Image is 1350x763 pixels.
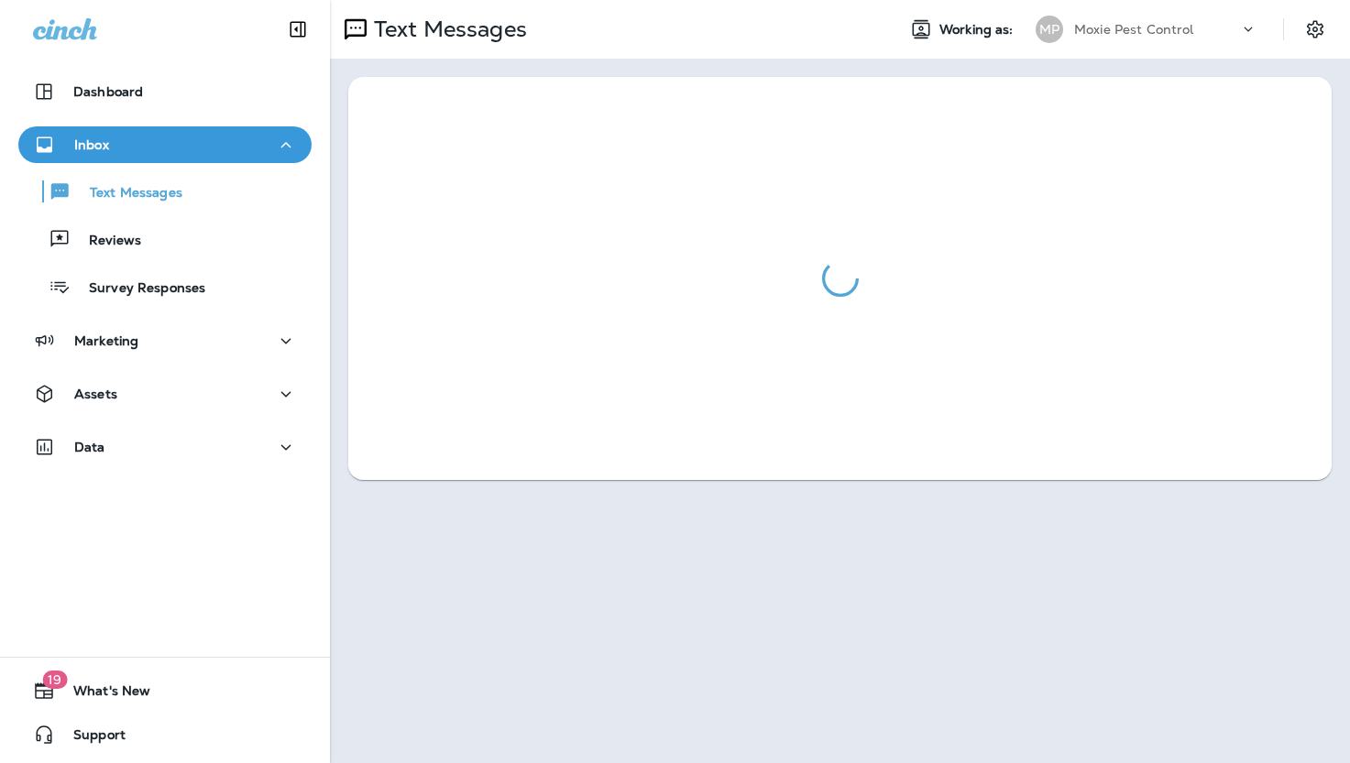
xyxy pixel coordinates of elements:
[18,220,312,258] button: Reviews
[18,429,312,465] button: Data
[42,670,67,689] span: 19
[18,322,312,359] button: Marketing
[71,280,205,298] p: Survey Responses
[18,73,312,110] button: Dashboard
[73,84,143,99] p: Dashboard
[939,22,1017,38] span: Working as:
[74,137,109,152] p: Inbox
[18,267,312,306] button: Survey Responses
[71,233,141,250] p: Reviews
[74,440,105,454] p: Data
[272,11,324,48] button: Collapse Sidebar
[74,387,117,401] p: Assets
[367,16,527,43] p: Text Messages
[74,333,138,348] p: Marketing
[18,716,312,753] button: Support
[55,727,126,749] span: Support
[18,672,312,709] button: 19What's New
[1074,22,1194,37] p: Moxie Pest Control
[55,683,150,705] span: What's New
[71,185,182,202] p: Text Messages
[18,126,312,163] button: Inbox
[1299,13,1332,46] button: Settings
[18,376,312,412] button: Assets
[18,172,312,211] button: Text Messages
[1036,16,1063,43] div: MP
